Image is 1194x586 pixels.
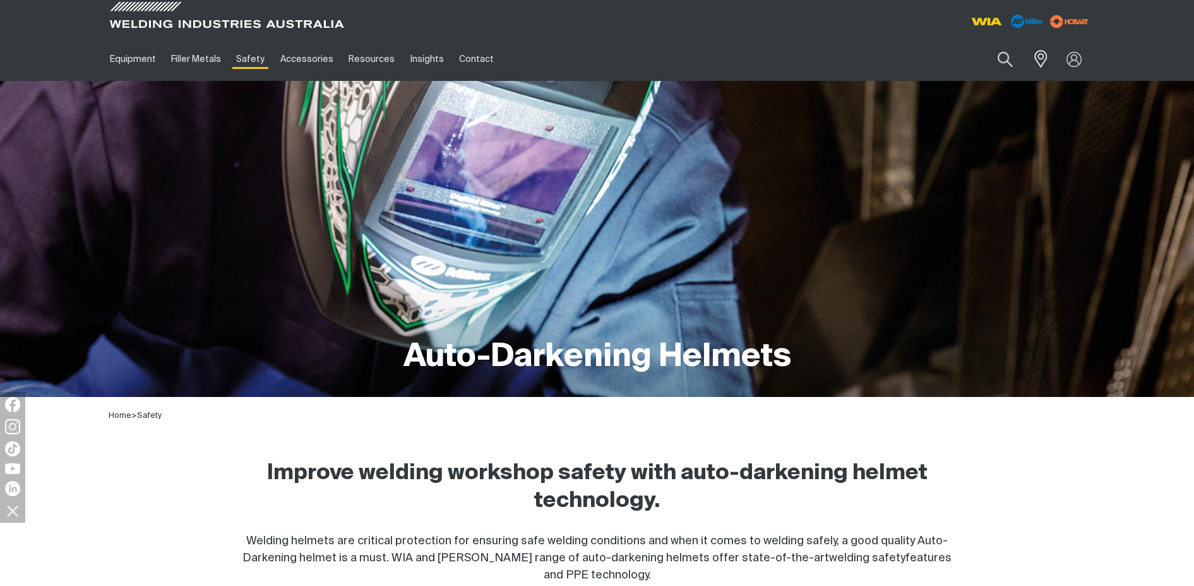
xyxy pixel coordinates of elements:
[164,37,229,81] a: Filler Metals
[109,412,131,420] a: Home
[102,37,845,81] nav: Main
[131,412,137,420] span: >
[229,37,272,81] a: Safety
[403,337,791,378] h1: Auto-Darkening Helmets
[451,37,501,81] a: Contact
[102,37,164,81] a: Equipment
[242,535,948,564] span: Welding helmets are critical protection for ensuring safe welding conditions and when it comes to...
[5,441,20,456] img: TikTok
[341,37,402,81] a: Resources
[5,397,20,412] img: Facebook
[5,481,20,496] img: LinkedIn
[829,552,905,564] a: welding safety
[137,412,162,420] a: Safety
[241,460,953,515] h2: Improve welding workshop safety with auto-darkening helmet technology.
[1046,12,1092,31] img: miller
[967,44,1026,74] input: Product name or item number...
[5,419,20,434] img: Instagram
[5,463,20,474] img: YouTube
[273,37,341,81] a: Accessories
[984,44,1027,74] button: Search products
[402,37,451,81] a: Insights
[2,500,23,522] img: hide socials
